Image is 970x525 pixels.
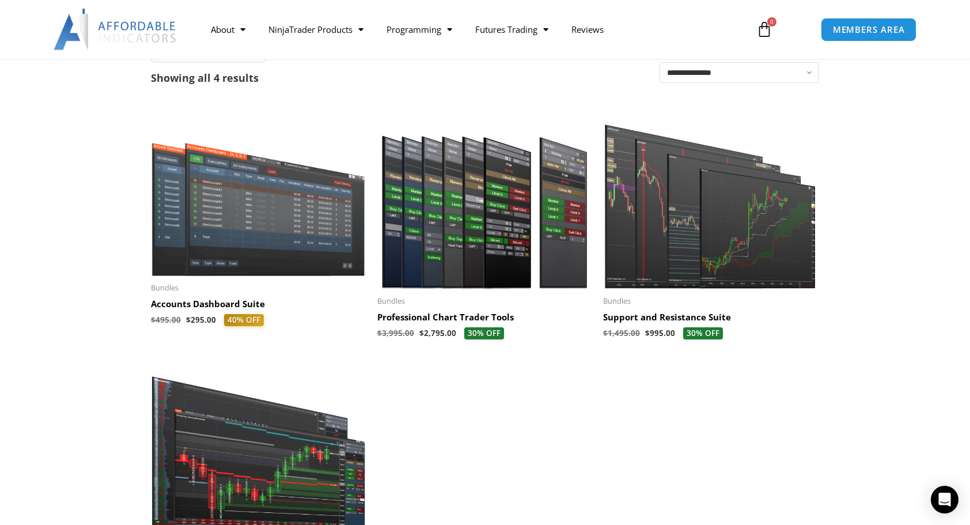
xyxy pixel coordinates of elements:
[151,299,366,314] a: Accounts Dashboard Suite
[603,328,640,338] bdi: 1,495.00
[224,314,264,327] span: 40% OFF
[560,16,615,43] a: Reviews
[603,328,608,338] span: $
[186,315,216,325] bdi: 295.00
[375,16,464,43] a: Programming
[603,296,818,306] span: Bundles
[419,328,424,338] span: $
[821,18,917,41] a: MEMBERS AREA
[151,315,181,325] bdi: 495.00
[645,328,675,338] bdi: 995.00
[186,315,191,325] span: $
[603,104,818,289] img: Support and Resistance Suite 1
[833,25,905,34] span: MEMBERS AREA
[683,327,723,340] span: 30% OFF
[377,328,414,338] bdi: 3,995.00
[377,296,592,306] span: Bundles
[199,16,743,43] nav: Menu
[645,328,650,338] span: $
[54,9,177,50] img: LogoAI | Affordable Indicators – NinjaTrader
[377,328,382,338] span: $
[603,312,818,323] h2: Support and Resistance Suite
[377,312,592,327] a: Professional Chart Trader Tools
[739,13,790,46] a: 0
[151,104,366,275] img: Accounts Dashboard Suite
[464,327,504,340] span: 30% OFF
[464,16,560,43] a: Futures Trading
[377,312,592,323] h2: Professional Chart Trader Tools
[767,17,776,27] span: 0
[377,104,592,289] img: ProfessionalToolsBundlePage
[151,299,366,310] h2: Accounts Dashboard Suite
[603,312,818,327] a: Support and Resistance Suite
[151,283,366,293] span: Bundles
[151,315,156,325] span: $
[931,486,958,513] div: Open Intercom Messenger
[257,16,375,43] a: NinjaTrader Products
[151,73,259,83] p: Showing all 4 results
[199,16,257,43] a: About
[660,62,819,83] select: Shop order
[419,328,456,338] bdi: 2,795.00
